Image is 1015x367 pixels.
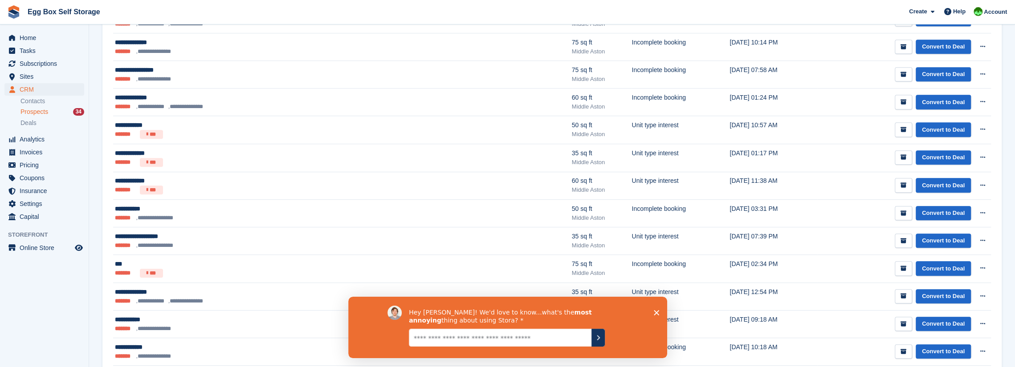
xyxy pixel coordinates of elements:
td: Unit type interest [632,144,730,172]
div: Middle Aston [572,47,632,56]
div: Middle Aston [572,158,632,167]
td: Incomplete booking [632,255,730,283]
a: Convert to Deal [916,317,971,331]
div: Middle Aston [572,269,632,278]
div: 60 sq ft [572,93,632,102]
td: Incomplete booking [632,33,730,61]
span: Sites [20,70,73,83]
a: menu [4,172,84,184]
span: Storefront [8,230,89,239]
a: menu [4,210,84,223]
span: Subscriptions [20,57,73,70]
a: Convert to Deal [916,67,971,82]
span: Help [953,7,966,16]
a: Convert to Deal [916,289,971,304]
td: [DATE] 07:58 AM [730,61,816,89]
div: 35 sq ft [572,149,632,158]
span: Deals [20,119,37,127]
div: 75 sq ft [572,259,632,269]
div: Middle Aston [572,75,632,84]
a: menu [4,198,84,210]
td: [DATE] 10:57 AM [730,116,816,144]
td: [DATE] 03:31 PM [730,200,816,227]
a: Deals [20,118,84,128]
td: Incomplete booking [632,200,730,227]
a: menu [4,44,84,57]
div: 50 sq ft [572,204,632,214]
span: Coupons [20,172,73,184]
a: Convert to Deal [916,40,971,54]
img: stora-icon-8386f47178a22dfd0bd8f6a31ec36ba5ce8667c1dd55bd0f319d3a0aa187defe.svg [7,5,20,19]
span: Account [984,8,1007,16]
div: Middle Aston [572,102,632,111]
span: Capital [20,210,73,223]
a: menu [4,185,84,197]
div: 35 sq ft [572,232,632,241]
a: menu [4,242,84,254]
td: Incomplete booking [632,61,730,89]
span: Tasks [20,44,73,57]
a: Prospects 34 [20,107,84,117]
a: menu [4,70,84,83]
div: 60 sq ft [572,176,632,186]
span: Pricing [20,159,73,171]
div: Middle Aston [572,130,632,139]
td: [DATE] 12:54 PM [730,282,816,310]
td: [DATE] 10:18 AM [730,338,816,366]
td: [DATE] 10:14 PM [730,33,816,61]
span: Create [909,7,927,16]
a: menu [4,83,84,96]
a: menu [4,133,84,145]
a: Convert to Deal [916,122,971,137]
a: Egg Box Self Storage [24,4,104,19]
span: Home [20,32,73,44]
div: Middle Aston [572,214,632,222]
a: Contacts [20,97,84,105]
img: Charles Sandy [974,7,982,16]
span: Settings [20,198,73,210]
td: Incomplete booking [632,89,730,116]
span: Online Store [20,242,73,254]
div: Middle Aston [572,241,632,250]
div: 50 sq ft [572,121,632,130]
div: 35 sq ft [572,287,632,297]
div: 34 [73,108,84,116]
td: Unit type interest [632,116,730,144]
a: menu [4,159,84,171]
a: Convert to Deal [916,261,971,276]
a: Preview store [73,242,84,253]
a: Convert to Deal [916,178,971,193]
td: [DATE] 09:18 AM [730,310,816,338]
td: Unit type interest [632,310,730,338]
a: menu [4,57,84,70]
span: Analytics [20,133,73,145]
td: [DATE] 01:24 PM [730,89,816,116]
td: Unit type interest [632,227,730,255]
span: Insurance [20,185,73,197]
span: CRM [20,83,73,96]
a: Convert to Deal [916,206,971,221]
a: Convert to Deal [916,150,971,165]
a: Convert to Deal [916,95,971,109]
iframe: Survey by David from Stora [348,297,667,358]
td: [DATE] 11:38 AM [730,172,816,200]
div: Middle Aston [572,186,632,194]
td: Unit type interest [632,282,730,310]
div: 75 sq ft [572,65,632,75]
td: [DATE] 01:17 PM [730,144,816,172]
a: Convert to Deal [916,234,971,248]
a: menu [4,146,84,158]
td: Unit type interest [632,172,730,200]
span: Prospects [20,108,48,116]
div: 75 sq ft [572,38,632,47]
a: menu [4,32,84,44]
td: [DATE] 07:39 PM [730,227,816,255]
span: Invoices [20,146,73,158]
td: [DATE] 02:34 PM [730,255,816,283]
td: Incomplete booking [632,338,730,366]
